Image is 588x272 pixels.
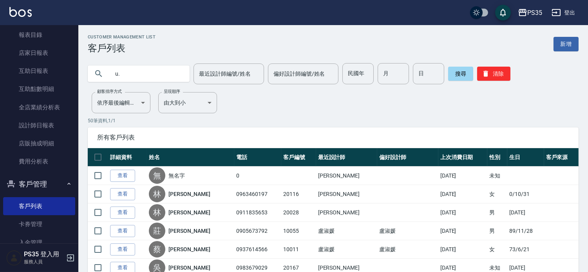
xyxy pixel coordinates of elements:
th: 客戶編號 [281,148,316,167]
td: [DATE] [507,203,544,222]
td: 0/10/31 [507,185,544,203]
a: [PERSON_NAME] [168,264,210,272]
a: 費用分析表 [3,152,75,170]
td: 10055 [281,222,316,240]
a: 新增 [554,37,579,51]
h3: 客戶列表 [88,43,156,54]
td: 盧淑媛 [316,222,377,240]
td: 0963460197 [234,185,281,203]
div: 林 [149,186,165,202]
th: 姓名 [147,148,234,167]
th: 性別 [487,148,507,167]
td: 0911835653 [234,203,281,222]
p: 50 筆資料, 1 / 1 [88,117,579,124]
th: 上次消費日期 [438,148,488,167]
button: 搜尋 [448,67,473,81]
td: 女 [487,185,507,203]
a: [PERSON_NAME] [168,245,210,253]
div: 依序最後編輯時間 [92,92,150,113]
th: 生日 [507,148,544,167]
a: 店家日報表 [3,44,75,62]
td: 20116 [281,185,316,203]
a: 設計師日報表 [3,116,75,134]
a: 無名字 [168,172,185,180]
a: 卡券管理 [3,215,75,233]
div: 無 [149,167,165,184]
span: 所有客戶列表 [97,134,569,141]
td: [DATE] [438,167,488,185]
th: 詳細資料 [108,148,147,167]
input: 搜尋關鍵字 [110,63,183,84]
td: [PERSON_NAME] [316,185,377,203]
td: 0905673792 [234,222,281,240]
td: 男 [487,222,507,240]
a: 客戶列表 [3,197,75,215]
button: save [495,5,511,20]
td: 20028 [281,203,316,222]
div: 由大到小 [158,92,217,113]
button: 登出 [548,5,579,20]
td: 10011 [281,240,316,259]
img: Logo [9,7,32,17]
td: 89/11/28 [507,222,544,240]
td: [PERSON_NAME] [316,203,377,222]
th: 最近設計師 [316,148,377,167]
a: [PERSON_NAME] [168,209,210,216]
button: 清除 [477,67,510,81]
td: [DATE] [438,240,488,259]
td: [DATE] [438,203,488,222]
th: 電話 [234,148,281,167]
td: 男 [487,203,507,222]
label: 呈現順序 [164,89,180,94]
div: 莊 [149,223,165,239]
label: 顧客排序方式 [97,89,122,94]
td: 未知 [487,167,507,185]
img: Person [6,250,22,266]
a: 查看 [110,243,135,256]
button: PS35 [515,5,545,21]
td: 0 [234,167,281,185]
button: 客戶管理 [3,174,75,194]
td: 女 [487,240,507,259]
td: 盧淑媛 [316,240,377,259]
td: 0937614566 [234,240,281,259]
a: 查看 [110,170,135,182]
p: 服務人員 [24,258,64,265]
a: 報表目錄 [3,26,75,44]
td: [DATE] [438,185,488,203]
td: [PERSON_NAME] [316,167,377,185]
td: 73/6/21 [507,240,544,259]
h2: Customer Management List [88,34,156,40]
td: 盧淑媛 [377,240,438,259]
a: 互助日報表 [3,62,75,80]
h5: PS35 登入用 [24,250,64,258]
th: 偏好設計師 [377,148,438,167]
a: 入金管理 [3,234,75,252]
a: 互助點數明細 [3,80,75,98]
a: 店販抽成明細 [3,134,75,152]
a: 查看 [110,188,135,200]
div: PS35 [527,8,542,18]
a: 查看 [110,207,135,219]
td: 盧淑媛 [377,222,438,240]
th: 客戶來源 [544,148,579,167]
td: [DATE] [438,222,488,240]
div: 林 [149,204,165,221]
a: 查看 [110,225,135,237]
div: 蔡 [149,241,165,257]
a: [PERSON_NAME] [168,227,210,235]
a: 全店業績分析表 [3,98,75,116]
a: [PERSON_NAME] [168,190,210,198]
